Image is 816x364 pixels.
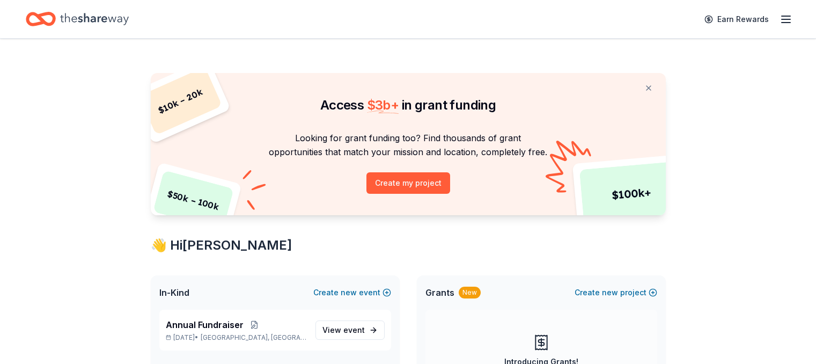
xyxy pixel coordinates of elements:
span: Grants [425,286,454,299]
div: New [459,287,481,299]
span: In-Kind [159,286,189,299]
p: [DATE] • [166,333,307,342]
a: Earn Rewards [698,10,775,29]
span: new [341,286,357,299]
span: $ 3b + [367,97,399,113]
p: Looking for grant funding too? Find thousands of grant opportunities that match your mission and ... [164,131,653,159]
a: View event [315,321,385,340]
button: Createnewproject [575,286,657,299]
span: new [602,286,618,299]
div: 👋 Hi [PERSON_NAME] [151,237,666,254]
div: $ 10k – 20k [138,67,222,135]
button: Create my project [366,172,450,194]
span: View [322,324,365,337]
button: Createnewevent [313,286,391,299]
span: Annual Fundraiser [166,318,244,331]
a: Home [26,6,129,32]
span: event [343,325,365,334]
span: [GEOGRAPHIC_DATA], [GEOGRAPHIC_DATA] [201,333,306,342]
span: Access in grant funding [320,97,496,113]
